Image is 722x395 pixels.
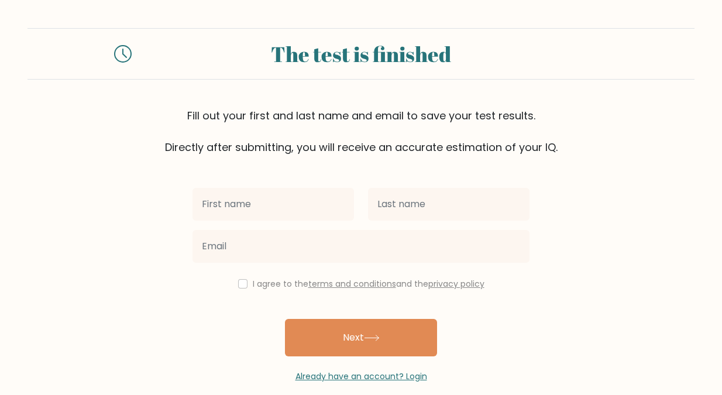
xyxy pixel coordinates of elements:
input: First name [192,188,354,221]
a: terms and conditions [308,278,396,290]
label: I agree to the and the [253,278,484,290]
input: Last name [368,188,530,221]
div: The test is finished [146,38,576,70]
button: Next [285,319,437,356]
a: Already have an account? Login [295,370,427,382]
div: Fill out your first and last name and email to save your test results. Directly after submitting,... [27,108,695,155]
input: Email [192,230,530,263]
a: privacy policy [428,278,484,290]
